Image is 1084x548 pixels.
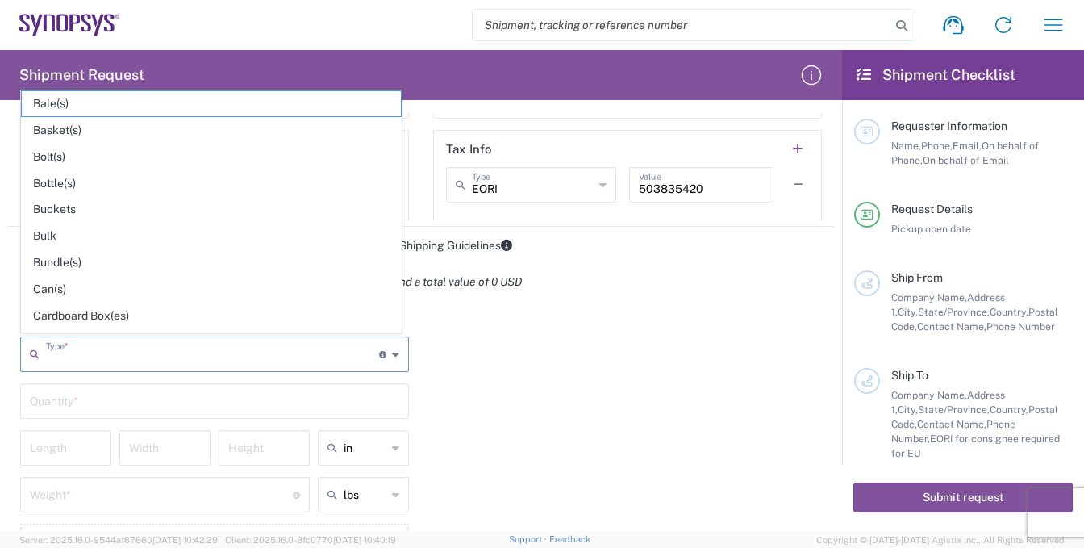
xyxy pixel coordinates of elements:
span: Ship To [891,369,928,382]
span: [DATE] 10:42:29 [152,535,218,545]
span: Bolt(s) [22,144,401,169]
span: State/Province, [918,404,990,416]
span: Contact Name, [917,418,986,430]
span: Bottle(s) [22,171,401,196]
span: Bale(s) [22,91,401,116]
span: Server: 2025.16.0-9544af67660 [19,535,218,545]
a: Support [509,534,549,544]
span: Country, [990,306,1028,318]
span: Basket(s) [22,118,401,143]
span: City, [898,404,918,416]
span: Buckets [22,197,401,222]
h2: Tax Info [446,141,492,157]
span: Name, [891,140,921,152]
span: [DATE] 10:40:19 [333,535,396,545]
span: Contact Name, [917,320,986,333]
span: Can(s) [22,277,401,302]
span: Carton(s) [22,329,401,354]
span: Copyright © [DATE]-[DATE] Agistix Inc., All Rights Reserved [816,533,1065,547]
span: Company Name, [891,291,967,303]
span: Bulk [22,224,401,249]
button: Submit request [853,483,1073,512]
span: EORI for consignee required for EU [891,433,1060,459]
span: Email, [953,140,982,152]
span: Company Name, [891,389,967,401]
span: Ship From [891,271,943,284]
span: Country, [990,404,1028,416]
span: On behalf of Email [923,154,1009,166]
em: Total shipment is made up of 1 package(s) containing 0 piece(s) weighing 0 and a total value of 0... [8,275,534,288]
div: International Shipping Guidelines [8,238,834,253]
h2: Shipment Request [19,65,144,85]
span: Client: 2025.16.0-8fc0770 [225,535,396,545]
input: Shipment, tracking or reference number [473,10,890,40]
span: City, [898,306,918,318]
span: Requester Information [891,119,1007,132]
span: Cardboard Box(es) [22,303,401,328]
h2: Shipment Checklist [857,65,1015,85]
span: Bundle(s) [22,250,401,275]
span: Phone, [921,140,953,152]
span: Pickup open date [891,223,971,235]
span: Request Details [891,203,973,215]
a: Feedback [549,534,590,544]
span: Phone Number [986,320,1055,333]
span: State/Province, [918,306,990,318]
